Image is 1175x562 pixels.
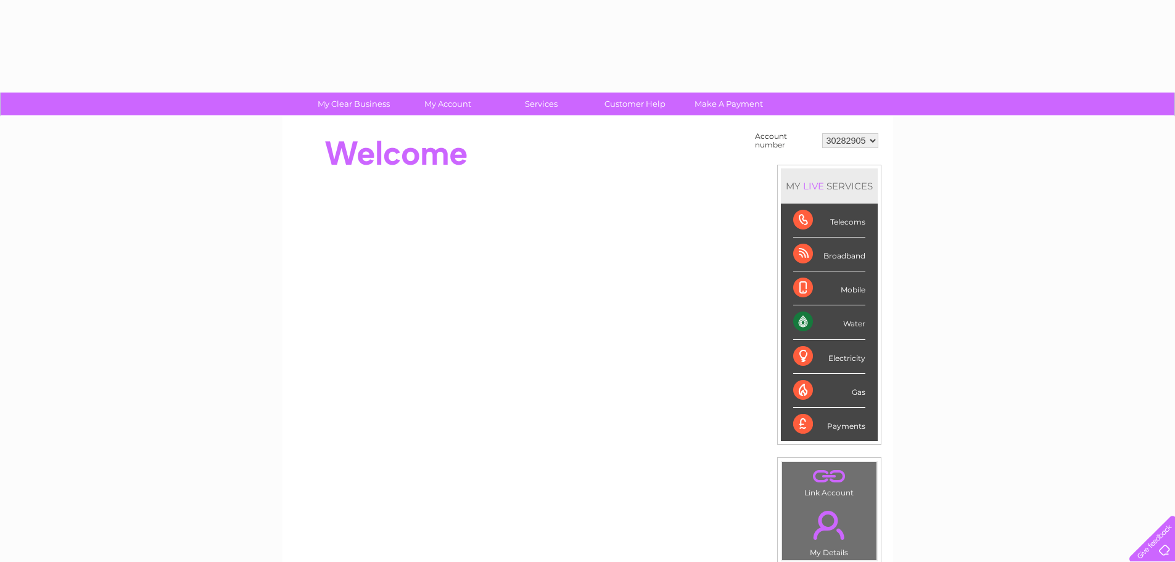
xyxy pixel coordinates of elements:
td: Account number [752,129,819,152]
div: Mobile [793,271,865,305]
a: Services [490,93,592,115]
a: . [785,503,873,547]
td: Link Account [781,461,877,500]
div: Broadband [793,238,865,271]
div: Water [793,305,865,339]
div: LIVE [801,180,827,192]
div: Electricity [793,340,865,374]
a: My Account [397,93,498,115]
div: MY SERVICES [781,168,878,204]
a: . [785,465,873,487]
a: Make A Payment [678,93,780,115]
div: Gas [793,374,865,408]
td: My Details [781,500,877,561]
a: Customer Help [584,93,686,115]
div: Telecoms [793,204,865,238]
a: My Clear Business [303,93,405,115]
div: Payments [793,408,865,441]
